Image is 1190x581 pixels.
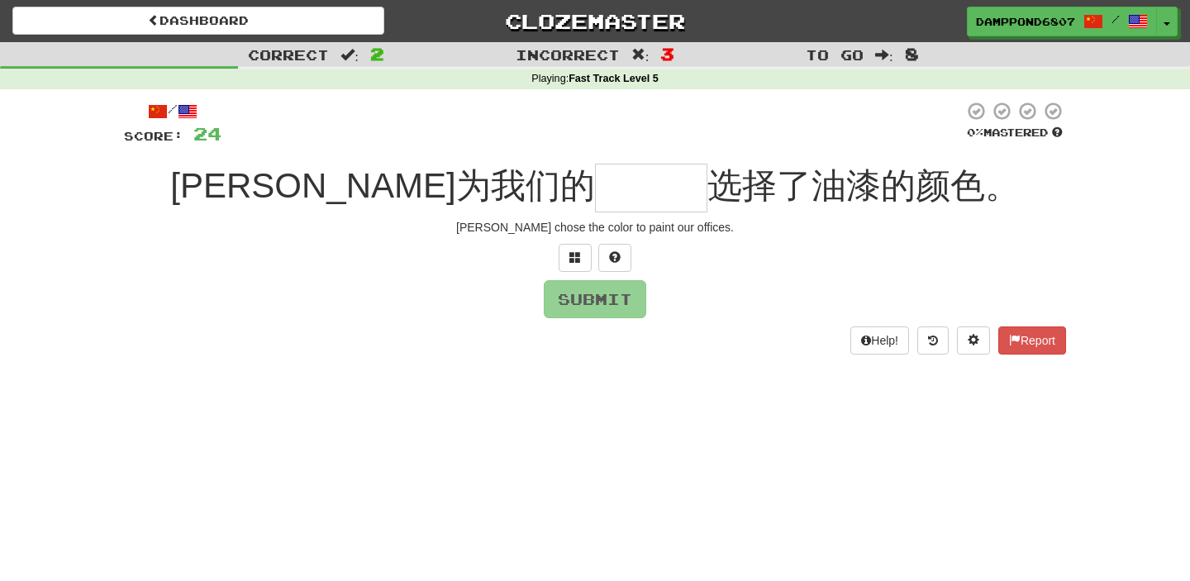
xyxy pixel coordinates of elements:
[660,44,674,64] span: 3
[875,48,893,62] span: :
[544,280,646,318] button: Submit
[1111,13,1120,25] span: /
[124,101,221,121] div: /
[905,44,919,64] span: 8
[964,126,1066,140] div: Mastered
[559,244,592,272] button: Switch sentence to multiple choice alt+p
[967,7,1157,36] a: DampPond6807 /
[631,48,650,62] span: :
[998,326,1066,355] button: Report
[516,46,620,63] span: Incorrect
[248,46,329,63] span: Correct
[598,244,631,272] button: Single letter hint - you only get 1 per sentence and score half the points! alt+h
[850,326,909,355] button: Help!
[967,126,983,139] span: 0 %
[124,129,183,143] span: Score:
[170,166,594,205] span: [PERSON_NAME]为我们的
[976,14,1075,29] span: DampPond6807
[12,7,384,35] a: Dashboard
[569,73,659,84] strong: Fast Track Level 5
[917,326,949,355] button: Round history (alt+y)
[340,48,359,62] span: :
[370,44,384,64] span: 2
[806,46,864,63] span: To go
[409,7,781,36] a: Clozemaster
[193,123,221,144] span: 24
[707,166,1020,205] span: 选择了油漆的颜色。
[124,219,1066,236] div: [PERSON_NAME] chose the color to paint our offices.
